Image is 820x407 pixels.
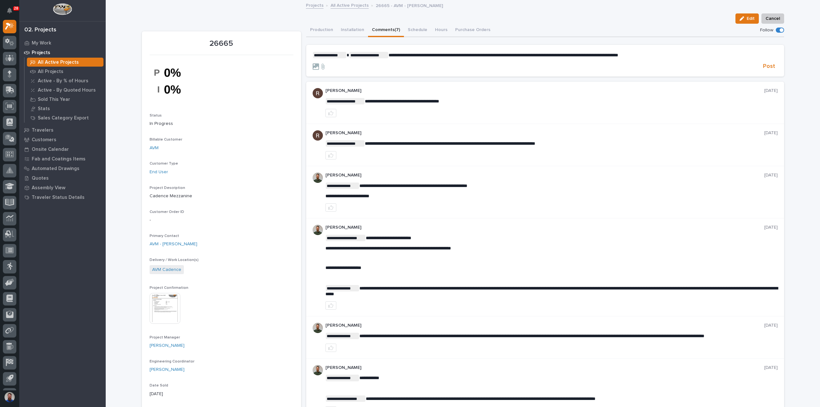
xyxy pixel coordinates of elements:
img: Workspace Logo [53,3,72,15]
span: Project Description [150,186,185,190]
a: All Active Projects [25,58,106,67]
p: 28 [14,6,18,11]
p: Sold This Year [38,97,70,102]
p: In Progress [150,120,293,127]
span: Engineering Coordinator [150,360,194,363]
span: Project Confirmation [150,286,188,290]
p: - [150,217,293,224]
p: Sales Category Export [38,115,89,121]
span: Date Sold [150,384,168,387]
button: like this post [325,151,336,159]
p: Quotes [32,175,49,181]
a: Automated Drawings [19,164,106,173]
img: AATXAJzQ1Gz112k1-eEngwrIHvmFm-wfF_dy1drktBUI=s96-c [313,130,323,141]
p: [DATE] [764,173,778,178]
span: Billable Customer [150,138,182,142]
a: Sales Category Export [25,113,106,122]
span: Customer Type [150,162,178,166]
a: Sold This Year [25,95,106,104]
a: AVM Cadence [152,266,181,273]
p: [DATE] [764,225,778,230]
a: Fab and Coatings Items [19,154,106,164]
p: [DATE] [764,365,778,370]
button: like this post [325,203,336,212]
a: End User [150,169,168,175]
button: Post [760,63,778,70]
a: [PERSON_NAME] [150,366,184,373]
a: [PERSON_NAME] [150,342,184,349]
button: Hours [431,24,451,37]
a: Traveler Status Details [19,192,106,202]
button: Schedule [404,24,431,37]
p: Active - By Quoted Hours [38,87,96,93]
p: Stats [38,106,50,112]
button: Comments (7) [368,24,404,37]
p: Travelers [32,127,53,133]
a: All Active Projects [331,1,369,9]
span: Customer Order ID [150,210,184,214]
a: Quotes [19,173,106,183]
a: Onsite Calendar [19,144,106,154]
a: Projects [19,48,106,57]
p: Fab and Coatings Items [32,156,86,162]
button: Production [306,24,337,37]
span: Status [150,114,162,118]
a: AVM - [PERSON_NAME] [150,241,197,248]
p: Follow [760,28,773,33]
a: Projects [306,1,324,9]
img: AATXAJw4slNr5ea0WduZQVIpKGhdapBAGQ9xVsOeEvl5=s96-c [313,173,323,183]
p: [PERSON_NAME] [325,323,764,328]
a: Travelers [19,125,106,135]
img: AATXAJw4slNr5ea0WduZQVIpKGhdapBAGQ9xVsOeEvl5=s96-c [313,365,323,375]
p: [DATE] [764,88,778,94]
p: [PERSON_NAME] [325,88,764,94]
p: Onsite Calendar [32,147,69,152]
p: Assembly View [32,185,65,191]
a: Active - By % of Hours [25,76,106,85]
button: Edit [735,13,759,24]
a: Customers [19,135,106,144]
a: Assembly View [19,183,106,192]
p: [PERSON_NAME] [325,173,764,178]
button: users-avatar [3,390,16,404]
button: Purchase Orders [451,24,494,37]
p: [DATE] [150,391,293,397]
a: Active - By Quoted Hours [25,85,106,94]
button: like this post [325,344,336,352]
p: Automated Drawings [32,166,79,172]
a: Stats [25,104,106,113]
p: [PERSON_NAME] [325,130,764,136]
p: All Active Projects [38,60,79,65]
button: Cancel [761,13,784,24]
button: like this post [325,301,336,310]
img: AATXAJw4slNr5ea0WduZQVIpKGhdapBAGQ9xVsOeEvl5=s96-c [313,225,323,235]
p: Customers [32,137,56,143]
span: Cancel [766,15,780,22]
button: Notifications [3,4,16,17]
p: 26665 [150,39,293,48]
img: AATXAJw4slNr5ea0WduZQVIpKGhdapBAGQ9xVsOeEvl5=s96-c [313,323,323,333]
a: All Projects [25,67,106,76]
div: Notifications28 [8,8,16,18]
span: Project Manager [150,336,180,339]
p: Active - By % of Hours [38,78,88,84]
span: Delivery / Work Location(s) [150,258,199,262]
p: Cadence Mezzanine [150,193,293,199]
p: [PERSON_NAME] [325,365,764,370]
p: All Projects [38,69,63,75]
p: [DATE] [764,130,778,136]
img: ryqsvOlGe_WFcqxnesgzH0xl1NUwzTpEi_qlzS4xAJM [150,59,198,103]
span: Edit [747,16,755,21]
span: Primary Contact [150,234,179,238]
span: Post [763,63,775,70]
p: My Work [32,40,51,46]
p: Projects [32,50,50,56]
p: [DATE] [764,323,778,328]
a: AVM [150,145,159,151]
a: My Work [19,38,106,48]
button: Installation [337,24,368,37]
p: Traveler Status Details [32,195,85,200]
button: like this post [325,109,336,117]
div: 02. Projects [24,27,56,34]
img: AATXAJzQ1Gz112k1-eEngwrIHvmFm-wfF_dy1drktBUI=s96-c [313,88,323,98]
